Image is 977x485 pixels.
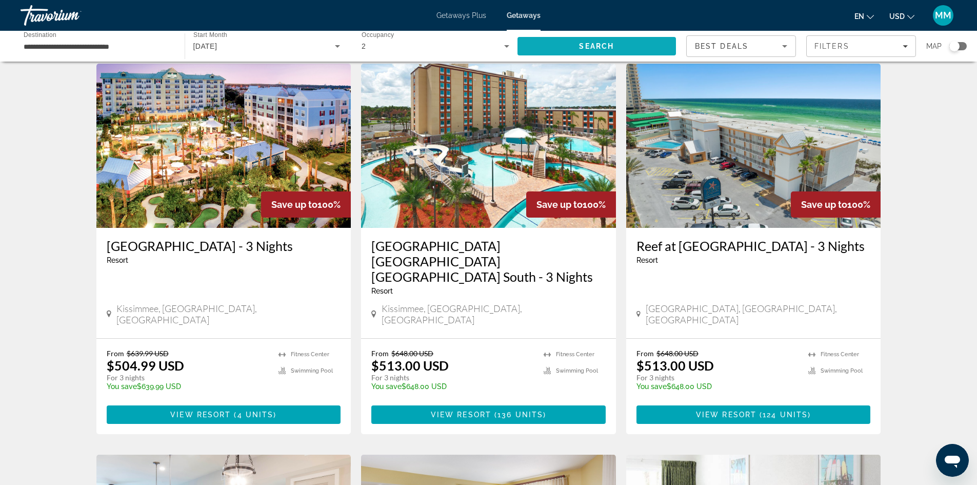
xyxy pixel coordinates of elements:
p: For 3 nights [107,373,269,382]
span: Kissimmee, [GEOGRAPHIC_DATA], [GEOGRAPHIC_DATA] [382,303,606,325]
button: User Menu [930,5,956,26]
button: View Resort(136 units) [371,405,606,424]
span: [DATE] [193,42,217,50]
span: Map [926,39,942,53]
span: You save [107,382,137,391]
a: [GEOGRAPHIC_DATA] [GEOGRAPHIC_DATA] [GEOGRAPHIC_DATA] South - 3 Nights [371,238,606,284]
span: $648.00 USD [391,349,433,358]
button: Filters [806,35,916,57]
span: 124 units [763,411,808,419]
img: Red Lion Hotel Orlando Lake Buena Vista South - 3 Nights [361,64,616,228]
span: View Resort [170,411,231,419]
span: Resort [371,287,393,295]
span: Resort [107,256,128,264]
a: Reef at [GEOGRAPHIC_DATA] - 3 Nights [636,238,871,254]
span: View Resort [431,411,491,419]
span: Fitness Center [821,351,859,358]
button: Change currency [889,9,914,24]
span: Swimming Pool [821,367,863,374]
span: $648.00 USD [656,349,699,358]
button: Change language [854,9,874,24]
a: Getaways [507,11,541,20]
a: [GEOGRAPHIC_DATA] - 3 Nights [107,238,341,254]
span: Swimming Pool [556,367,598,374]
div: 100% [791,191,881,218]
span: USD [889,12,905,21]
button: View Resort(124 units) [636,405,871,424]
span: You save [636,382,667,391]
p: For 3 nights [371,373,533,382]
p: $513.00 USD [371,358,449,373]
span: Best Deals [695,42,748,50]
span: Swimming Pool [291,367,333,374]
span: $639.99 USD [127,349,169,358]
span: Save up to [801,199,847,210]
span: ( ) [231,411,276,419]
a: Travorium [21,2,123,29]
span: ( ) [491,411,546,419]
span: Filters [814,42,849,50]
span: Fitness Center [556,351,594,358]
span: Kissimmee, [GEOGRAPHIC_DATA], [GEOGRAPHIC_DATA] [116,303,341,325]
img: Reef at Seahaven Beach Resorts - 3 Nights [626,64,881,228]
span: Destination [24,31,56,38]
button: View Resort(4 units) [107,405,341,424]
span: Save up to [536,199,583,210]
p: $504.99 USD [107,358,184,373]
span: You save [371,382,402,391]
p: For 3 nights [636,373,799,382]
a: Getaways Plus [436,11,486,20]
span: From [636,349,654,358]
span: 2 [362,42,366,50]
p: $648.00 USD [371,382,533,391]
span: ( ) [756,411,811,419]
span: Occupancy [362,32,394,38]
mat-select: Sort by [695,40,787,52]
p: $648.00 USD [636,382,799,391]
span: From [107,349,124,358]
iframe: Botón para iniciar la ventana de mensajería [936,444,969,477]
p: $639.99 USD [107,382,269,391]
button: Search [517,37,676,55]
span: [GEOGRAPHIC_DATA], [GEOGRAPHIC_DATA], [GEOGRAPHIC_DATA] [646,303,871,325]
img: Calypso Cay Resort - 3 Nights [96,64,351,228]
span: Fitness Center [291,351,329,358]
p: $513.00 USD [636,358,714,373]
span: 136 units [497,411,543,419]
span: Start Month [193,32,227,38]
span: en [854,12,864,21]
div: 100% [526,191,616,218]
span: 4 units [237,411,274,419]
span: Search [579,42,614,50]
span: MM [935,10,951,21]
span: From [371,349,389,358]
div: 100% [261,191,351,218]
span: View Resort [696,411,756,419]
input: Select destination [24,41,171,53]
span: Resort [636,256,658,264]
span: Save up to [271,199,317,210]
